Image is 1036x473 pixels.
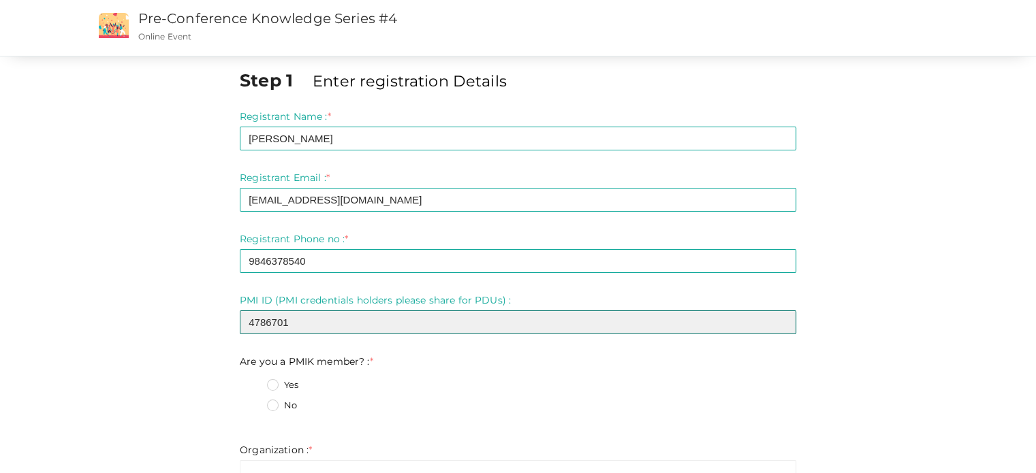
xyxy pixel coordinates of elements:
input: Enter registrant name here. [240,127,796,150]
label: PMI ID (PMI credentials holders please share for PDUs) : [240,293,511,307]
input: Enter registrant phone no here. [240,249,796,273]
label: Registrant Email : [240,171,330,184]
label: Step 1 [240,68,310,93]
label: Registrant Name : [240,110,331,123]
label: Yes [267,378,298,392]
label: Organization : [240,443,312,457]
label: Registrant Phone no : [240,232,348,246]
label: Are you a PMIK member? : [240,355,373,368]
label: Enter registration Details [313,70,507,92]
a: Pre-Conference Knowledge Series #4 [138,10,398,27]
input: Enter registrant email here. [240,188,796,212]
label: No [267,399,297,412]
img: event2.png [99,13,129,38]
p: Online Event [138,31,657,42]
